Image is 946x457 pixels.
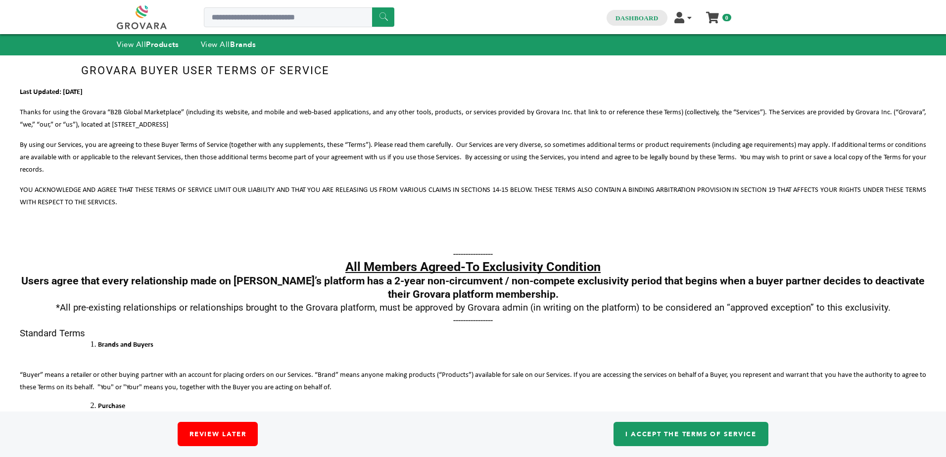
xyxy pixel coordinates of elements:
span: 0 [722,14,731,21]
a: View AllBrands [201,40,256,49]
span: YOU ACKNOWLEDGE AND AGREE THAT THESE TERMS OF SERVICE LIMIT OUR LIABILITY AND THAT YOU ARE RELEAS... [20,186,926,206]
a: View AllProducts [117,40,179,49]
span: Last Updated: [DATE] [20,89,83,96]
span: Brands and Buyers [98,341,153,349]
span: Grovara Buyer User Terms Of Service [81,64,330,77]
a: Review Later [178,422,258,446]
span: ---------------- [453,315,493,326]
span: Purchase [98,403,125,410]
span: *All pre-existing relationships or relationships brought to the Grovara platform, must be approve... [56,302,891,313]
span: Thanks for using the Grovara “B2B Global Marketplace” (including its website, and mobile and web-... [20,109,926,129]
input: Search a product or brand... [204,7,394,27]
a: My Cart [707,9,718,19]
span: All Members Agreed-To Exclusivity Condition [345,260,601,274]
a: Dashboard [615,14,659,22]
span: Standard Terms [20,328,85,339]
span: “Buyer” means a retailer or other buying partner with an account for placing orders on our Servic... [20,371,926,391]
span: ---------------- [453,249,493,260]
strong: Products [146,40,179,49]
span: Users agree that every relationship made on [PERSON_NAME]’s platform has a 2-year non-circumvent ... [21,274,925,300]
span: By using our Services, you are agreeing to these Buyer Terms of Service (together with any supple... [20,141,926,174]
a: I accept the Terms of Service [614,422,768,446]
strong: Brands [230,40,256,49]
